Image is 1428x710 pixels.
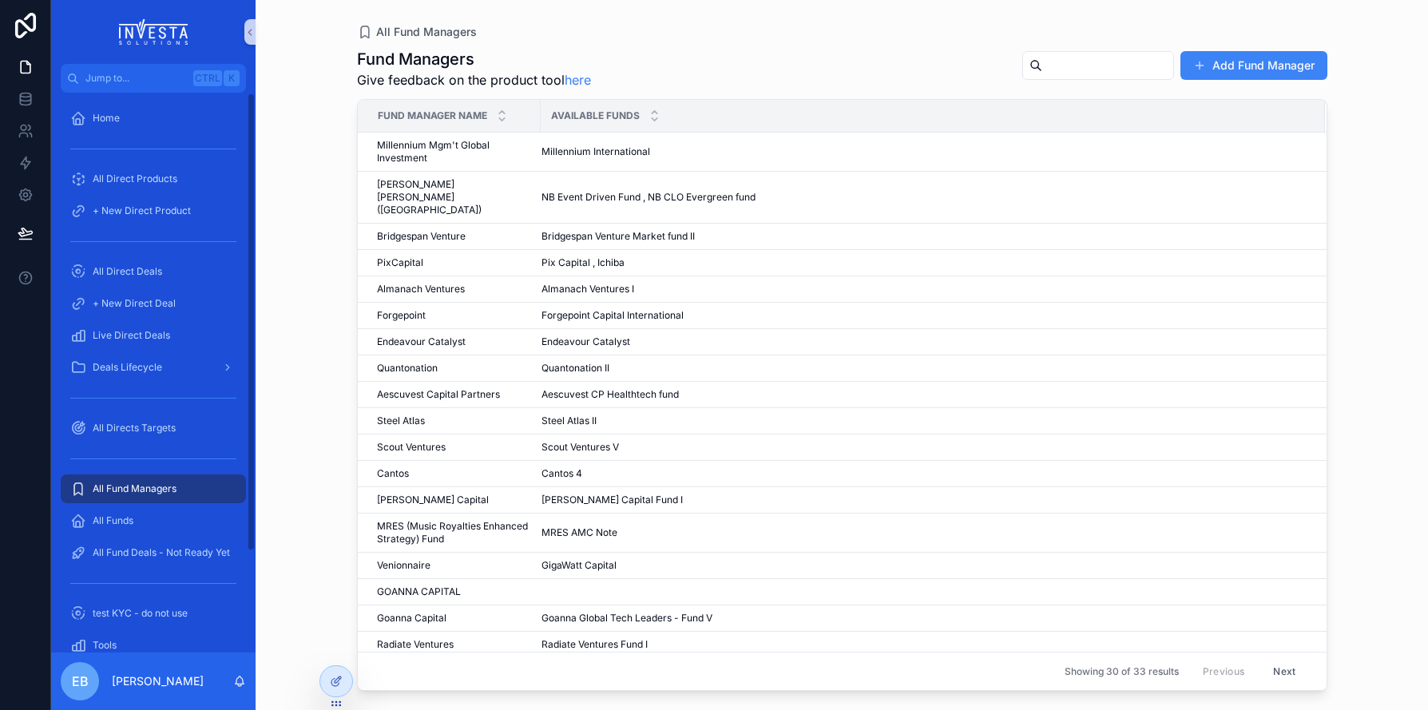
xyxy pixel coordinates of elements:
[93,173,177,185] span: All Direct Products
[541,191,756,204] span: NB Event Driven Fund , NB CLO Evergreen fund
[541,335,1306,348] a: Endeavour Catalyst
[93,482,177,495] span: All Fund Managers
[193,70,222,86] span: Ctrl
[541,388,679,401] span: Aescuvest CP Healthtech fund
[541,414,597,427] span: Steel Atlas II
[1065,665,1179,678] span: Showing 30 of 33 results
[377,638,454,651] span: Radiate Ventures
[541,559,617,572] span: GigaWatt Capital
[541,414,1306,427] a: Steel Atlas II
[93,112,120,125] span: Home
[541,283,1306,296] a: Almanach Ventures I
[112,673,204,689] p: [PERSON_NAME]
[377,520,531,545] span: MRES (Music Royalties Enhanced Strategy) Fund
[541,526,1306,539] a: MRES AMC Note
[541,638,648,651] span: Radiate Ventures Fund I
[541,145,1306,158] a: Millennium International
[377,256,531,269] a: PixCapital
[377,230,466,243] span: Bridgespan Venture
[377,559,531,572] a: Venionnaire
[551,109,640,122] span: Available Funds
[377,388,531,401] a: Aescuvest Capital Partners
[61,165,246,193] a: All Direct Products
[565,72,591,88] a: here
[93,639,117,652] span: Tools
[541,309,1306,322] a: Forgepoint Capital International
[541,494,683,506] span: [PERSON_NAME] Capital Fund I
[1180,51,1327,80] button: Add Fund Manager
[85,72,187,85] span: Jump to...
[61,289,246,318] a: + New Direct Deal
[541,256,625,269] span: Pix Capital , Ichiba
[61,599,246,628] a: test KYC - do not use
[541,467,1306,480] a: Cantos 4
[377,494,531,506] a: [PERSON_NAME] Capital
[51,93,256,652] div: scrollable content
[377,467,409,480] span: Cantos
[93,607,188,620] span: test KYC - do not use
[357,48,591,70] h1: Fund Managers
[377,414,425,427] span: Steel Atlas
[377,467,531,480] a: Cantos
[377,559,430,572] span: Venionnaire
[541,559,1306,572] a: GigaWatt Capital
[61,474,246,503] a: All Fund Managers
[61,196,246,225] a: + New Direct Product
[541,191,1306,204] a: NB Event Driven Fund , NB CLO Evergreen fund
[377,309,426,322] span: Forgepoint
[541,145,650,158] span: Millennium International
[541,494,1306,506] a: [PERSON_NAME] Capital Fund I
[541,388,1306,401] a: Aescuvest CP Healthtech fund
[377,362,531,375] a: Quantonation
[61,321,246,350] a: Live Direct Deals
[377,612,531,625] a: Goanna Capital
[61,353,246,382] a: Deals Lifecycle
[541,283,634,296] span: Almanach Ventures I
[61,414,246,442] a: All Directs Targets
[377,309,531,322] a: Forgepoint
[377,230,531,243] a: Bridgespan Venture
[377,256,423,269] span: PixCapital
[1262,659,1307,684] button: Next
[377,638,531,651] a: Radiate Ventures
[93,422,176,434] span: All Directs Targets
[541,230,695,243] span: Bridgespan Venture Market fund II
[377,178,531,216] a: [PERSON_NAME] [PERSON_NAME] ([GEOGRAPHIC_DATA])
[93,514,133,527] span: All Funds
[357,24,477,40] a: All Fund Managers
[377,283,531,296] a: Almanach Ventures
[541,335,630,348] span: Endeavour Catalyst
[377,441,446,454] span: Scout Ventures
[93,329,170,342] span: Live Direct Deals
[225,72,238,85] span: K
[541,362,1306,375] a: Quantonation II
[541,230,1306,243] a: Bridgespan Venture Market fund II
[357,70,591,89] span: Give feedback on the product tool
[93,297,176,310] span: + New Direct Deal
[61,538,246,567] a: All Fund Deals - Not Ready Yet
[377,362,438,375] span: Quantonation
[377,283,465,296] span: Almanach Ventures
[541,441,1306,454] a: Scout Ventures V
[541,612,1306,625] a: Goanna Global Tech Leaders - Fund V
[541,467,582,480] span: Cantos 4
[378,109,487,122] span: Fund Manager Name
[541,362,609,375] span: Quantonation II
[93,546,230,559] span: All Fund Deals - Not Ready Yet
[377,612,446,625] span: Goanna Capital
[93,361,162,374] span: Deals Lifecycle
[377,139,531,165] a: Millennium Mgm't Global Investment
[377,335,531,348] a: Endeavour Catalyst
[541,256,1306,269] a: Pix Capital , Ichiba
[377,414,531,427] a: Steel Atlas
[61,506,246,535] a: All Funds
[377,388,500,401] span: Aescuvest Capital Partners
[93,265,162,278] span: All Direct Deals
[119,19,188,45] img: App logo
[72,672,89,691] span: EB
[541,638,1306,651] a: Radiate Ventures Fund I
[61,64,246,93] button: Jump to...CtrlK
